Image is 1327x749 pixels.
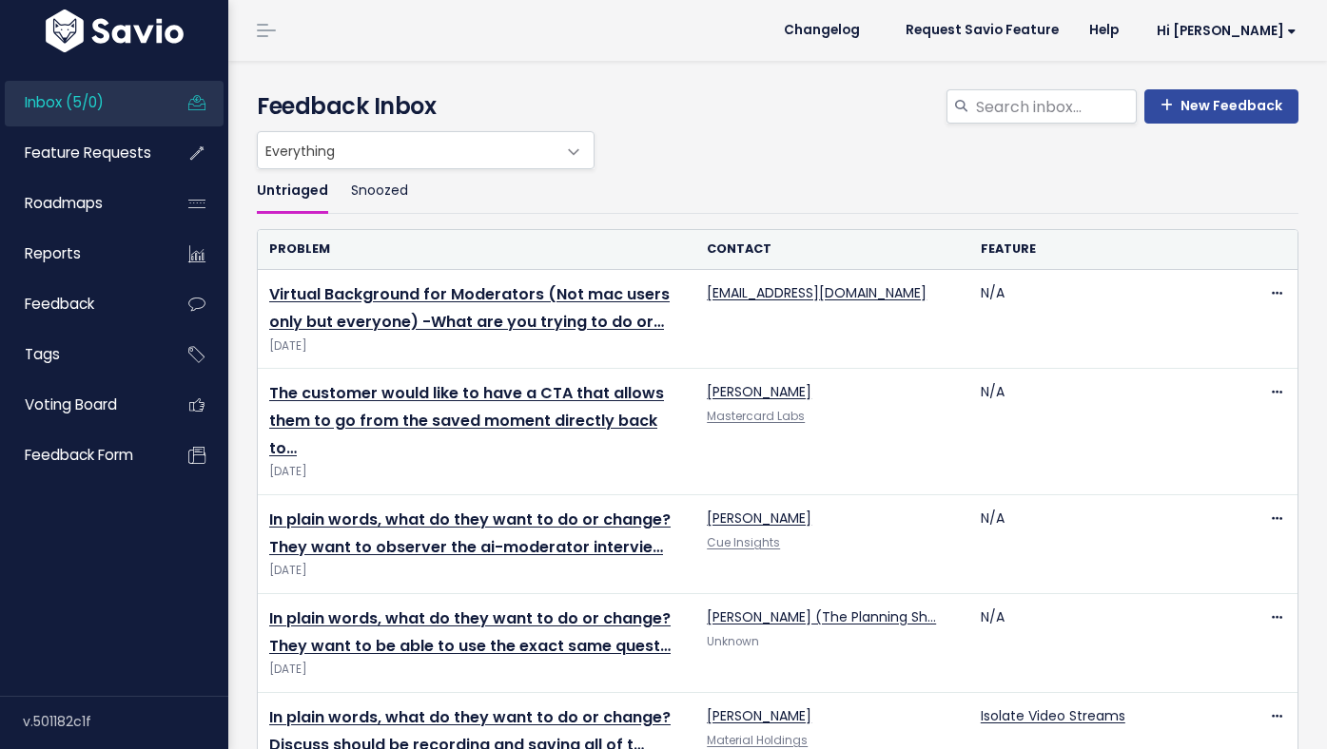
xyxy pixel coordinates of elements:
span: Unknown [707,634,759,649]
td: N/A [969,593,1243,692]
span: Changelog [784,24,860,37]
td: N/A [969,369,1243,495]
a: Reports [5,232,158,276]
a: Mastercard Labs [707,409,805,424]
span: [DATE] [269,660,684,680]
a: Snoozed [351,169,408,214]
a: New Feedback [1144,89,1298,124]
a: Hi [PERSON_NAME] [1134,16,1312,46]
h4: Feedback Inbox [257,89,1298,124]
th: Contact [695,230,969,269]
a: The customer would like to have a CTA that allows them to go from the saved moment directly back to… [269,382,664,459]
a: In plain words, what do they want to do or change? They want to be able to use the exact same quest… [269,607,671,657]
span: [DATE] [269,336,684,356]
a: [PERSON_NAME] (The Planning Sh… [707,607,936,626]
th: Problem [258,230,695,269]
input: Search inbox... [974,89,1137,124]
a: [PERSON_NAME] [707,509,811,528]
a: Tags [5,333,158,376]
img: logo-white.9d6f32f41409.svg [41,10,188,52]
td: N/A [969,494,1243,593]
div: v.501182c1f [23,697,228,746]
span: Feature Requests [25,143,151,163]
span: Everything [257,131,595,169]
a: Inbox (5/0) [5,81,158,125]
span: Feedback [25,294,94,314]
a: Roadmaps [5,182,158,225]
span: Voting Board [25,394,117,414]
a: Request Savio Feature [890,16,1074,45]
a: Untriaged [257,169,328,214]
span: [DATE] [269,561,684,581]
a: Feature Requests [5,131,158,175]
a: Material Holdings [707,733,808,748]
a: [EMAIL_ADDRESS][DOMAIN_NAME] [707,283,927,302]
span: Roadmaps [25,193,103,213]
span: Feedback form [25,445,133,465]
th: Feature [969,230,1243,269]
td: N/A [969,270,1243,369]
a: Help [1074,16,1134,45]
span: Reports [25,243,81,263]
a: Feedback form [5,433,158,477]
span: Hi [PERSON_NAME] [1157,24,1297,38]
a: Feedback [5,282,158,326]
ul: Filter feature requests [257,169,1298,214]
a: In plain words, what do they want to do or change? They want to observer the ai-moderator intervie… [269,509,671,558]
a: [PERSON_NAME] [707,382,811,401]
a: [PERSON_NAME] [707,706,811,725]
span: Everything [258,132,556,168]
span: Tags [25,344,60,364]
a: Cue Insights [707,535,780,550]
a: Isolate Video Streams [981,706,1125,725]
a: Virtual Background for Moderators (Not mac users only but everyone) -What are you trying to do or… [269,283,670,333]
a: Voting Board [5,383,158,427]
span: [DATE] [269,462,684,482]
span: Inbox (5/0) [25,92,104,112]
